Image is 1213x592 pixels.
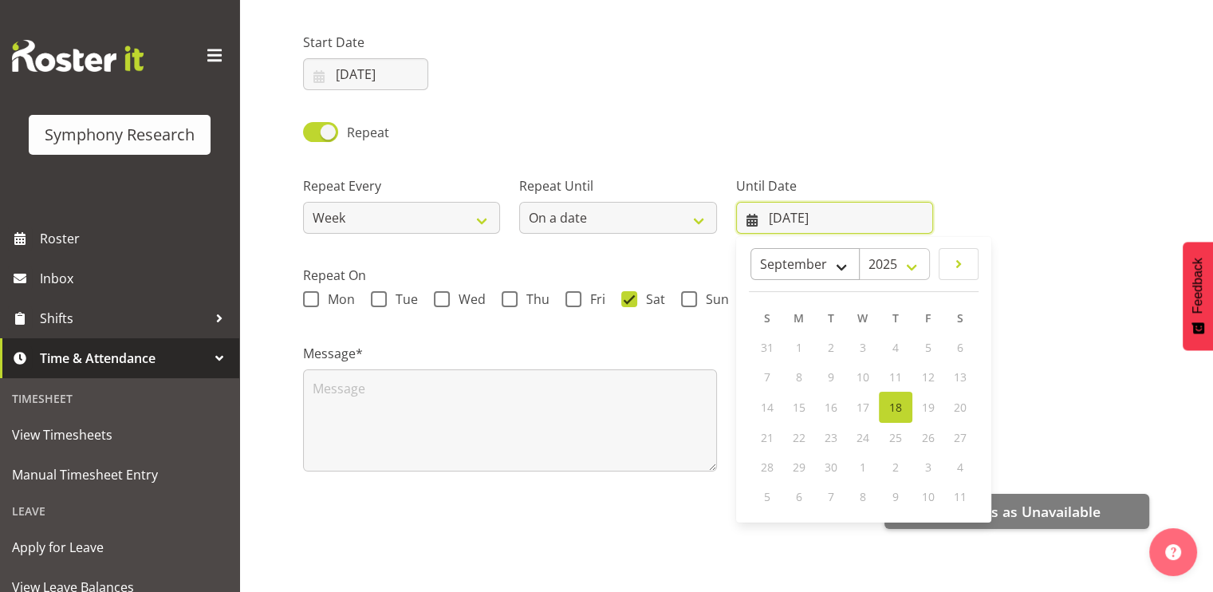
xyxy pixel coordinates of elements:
span: Inbox [40,266,231,290]
span: 23 [825,430,837,445]
span: 2 [828,340,834,355]
button: Set Dates as Unavailable [884,494,1149,529]
span: 24 [857,430,869,445]
span: 7 [764,369,770,385]
span: Thu [518,291,549,307]
span: Sun [697,291,729,307]
span: 2 [892,460,899,475]
div: Symphony Research [45,123,195,147]
span: 4 [892,340,899,355]
span: Mon [319,291,355,307]
span: 21 [761,430,774,445]
span: 25 [889,430,902,445]
span: M [794,310,804,326]
img: Rosterit website logo [12,40,144,72]
span: 8 [796,369,802,385]
label: Start Date [303,33,428,52]
span: Apply for Leave [12,535,227,559]
span: 6 [957,340,963,355]
span: 1 [796,340,802,355]
span: T [892,310,899,326]
span: 31 [761,340,774,355]
span: 10 [857,369,869,385]
span: 11 [889,369,902,385]
span: 9 [892,489,899,504]
span: View Timesheets [12,423,227,447]
span: Tue [387,291,418,307]
span: 1 [860,460,866,475]
span: 26 [922,430,935,445]
label: Repeat Until [519,176,716,195]
span: 3 [860,340,866,355]
span: Set Dates as Unavailable [933,501,1100,522]
span: 10 [922,489,935,504]
span: 11 [954,489,967,504]
label: Repeat Every [303,176,500,195]
span: 15 [793,400,805,415]
span: W [857,310,868,326]
span: 9 [828,369,834,385]
span: 28 [761,460,774,475]
span: 12 [922,369,935,385]
span: 22 [793,430,805,445]
span: 14 [761,400,774,415]
input: Click to select... [303,58,428,90]
span: S [957,310,963,326]
span: Repeat [338,123,389,142]
img: help-xxl-2.png [1165,544,1181,560]
span: Roster [40,227,231,251]
div: Timesheet [4,382,235,415]
span: 30 [825,460,837,475]
input: Click to select... [736,202,933,234]
span: 29 [793,460,805,475]
span: 20 [954,400,967,415]
button: Feedback - Show survey [1183,242,1213,350]
span: Wed [450,291,486,307]
span: 16 [825,400,837,415]
a: Manual Timesheet Entry [4,455,235,495]
div: Leave [4,495,235,527]
span: Manual Timesheet Entry [12,463,227,487]
span: 4 [957,460,963,475]
a: Apply for Leave [4,527,235,567]
span: Fri [581,291,605,307]
span: 27 [954,430,967,445]
span: S [764,310,770,326]
span: 6 [796,489,802,504]
label: Message* [303,344,717,363]
span: 19 [922,400,935,415]
span: 18 [889,400,902,415]
a: View Timesheets [4,415,235,455]
span: 5 [925,340,931,355]
span: 7 [828,489,834,504]
span: T [828,310,834,326]
span: 17 [857,400,869,415]
span: 5 [764,489,770,504]
label: Until Date [736,176,933,195]
span: 3 [925,460,931,475]
span: Sat [637,291,665,307]
span: Feedback [1191,258,1205,314]
span: Time & Attendance [40,346,207,370]
span: 13 [954,369,967,385]
span: Shifts [40,306,207,330]
span: 8 [860,489,866,504]
label: Repeat On [303,266,1149,285]
span: F [925,310,931,326]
